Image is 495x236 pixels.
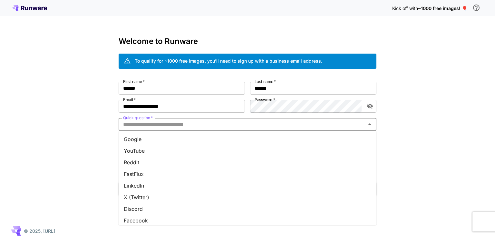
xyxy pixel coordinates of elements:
div: To qualify for ~1000 free images, you’ll need to sign up with a business email address. [135,57,322,64]
li: Discord [119,203,376,215]
button: Close [365,120,374,129]
li: YouTube [119,145,376,157]
li: Reddit [119,157,376,168]
span: Kick off with [392,5,418,11]
li: Facebook [119,215,376,226]
li: Google [119,133,376,145]
label: First name [123,79,145,84]
li: LinkedIn [119,180,376,191]
label: Password [255,97,275,102]
label: Last name [255,79,276,84]
button: toggle password visibility [364,100,376,112]
li: X (Twitter) [119,191,376,203]
button: In order to qualify for free credit, you need to sign up with a business email address and click ... [470,1,483,14]
h3: Welcome to Runware [119,37,376,46]
li: FastFlux [119,168,376,180]
p: © 2025, [URL] [24,228,55,234]
label: Quick question [123,115,153,120]
label: Email [123,97,136,102]
span: ~1000 free images! 🎈 [418,5,467,11]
